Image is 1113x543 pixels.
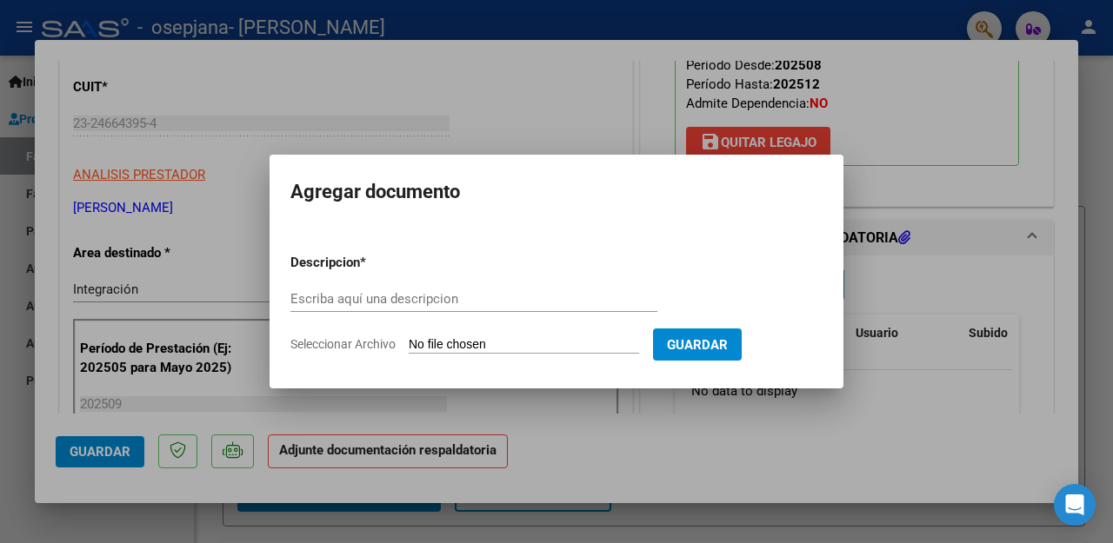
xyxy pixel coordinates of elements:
[653,328,742,361] button: Guardar
[290,253,450,273] p: Descripcion
[290,337,396,351] span: Seleccionar Archivo
[667,337,728,353] span: Guardar
[290,175,823,209] h2: Agregar documento
[1054,484,1096,526] div: Open Intercom Messenger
